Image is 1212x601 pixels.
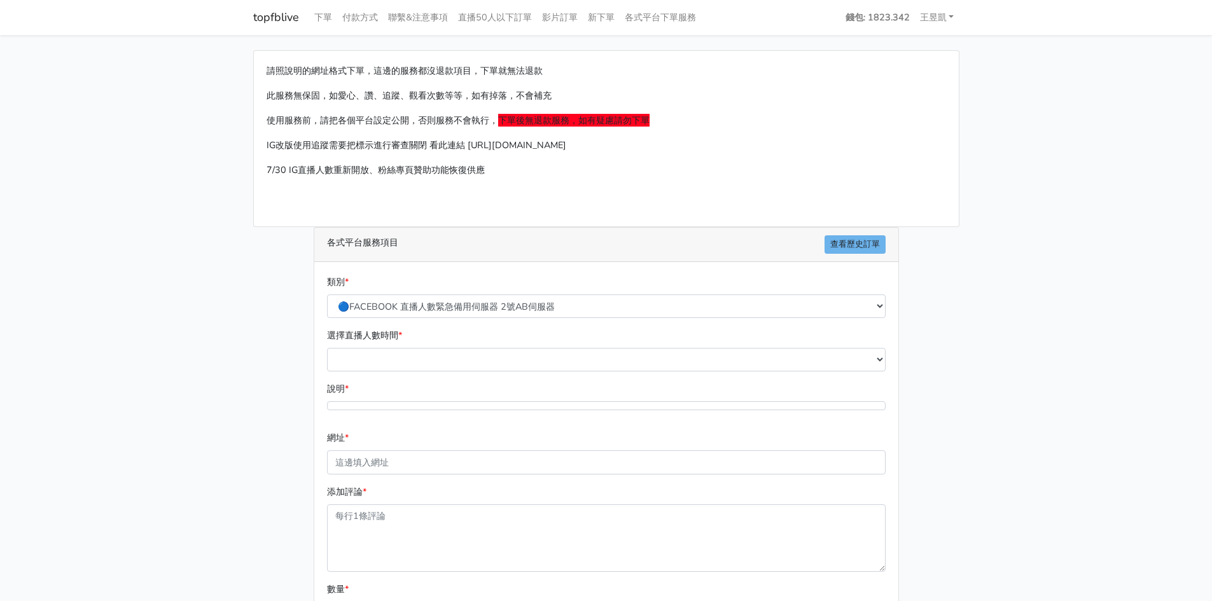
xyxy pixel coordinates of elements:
div: 各式平台服務項目 [314,228,898,262]
a: 新下單 [583,5,620,30]
span: 下單後無退款服務，如有疑慮請勿下單 [498,114,650,127]
a: 各式平台下單服務 [620,5,701,30]
strong: 錢包: 1823.342 [846,11,910,24]
a: topfblive [253,5,299,30]
label: 類別 [327,275,349,289]
label: 說明 [327,382,349,396]
p: 使用服務前，請把各個平台設定公開，否則服務不會執行， [267,113,946,128]
a: 影片訂單 [537,5,583,30]
a: 查看歷史訂單 [825,235,886,254]
p: 7/30 IG直播人數重新開放、粉絲專頁贊助功能恢復供應 [267,163,946,177]
a: 聯繫&注意事項 [383,5,453,30]
label: 添加評論 [327,485,366,499]
a: 付款方式 [337,5,383,30]
p: IG改版使用追蹤需要把標示進行審查關閉 看此連結 [URL][DOMAIN_NAME] [267,138,946,153]
label: 數量 [327,582,349,597]
p: 請照說明的網址格式下單，這邊的服務都沒退款項目，下單就無法退款 [267,64,946,78]
a: 王昱凱 [915,5,959,30]
label: 網址 [327,431,349,445]
p: 此服務無保固，如愛心、讚、追蹤、觀看次數等等，如有掉落，不會補充 [267,88,946,103]
label: 選擇直播人數時間 [327,328,402,343]
a: 下單 [309,5,337,30]
a: 錢包: 1823.342 [840,5,915,30]
input: 這邊填入網址 [327,450,886,474]
a: 直播50人以下訂單 [453,5,537,30]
